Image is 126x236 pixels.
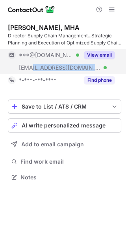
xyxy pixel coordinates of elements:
[19,64,101,71] span: [EMAIL_ADDRESS][DOMAIN_NAME]
[8,5,55,14] img: ContactOut v5.3.10
[21,141,84,147] span: Add to email campaign
[84,51,115,59] button: Reveal Button
[84,76,115,84] button: Reveal Button
[8,32,121,46] div: Director Supply Chain Management...Strategic Planning and Execution of Optimized Supply Chain Sol...
[8,118,121,133] button: AI write personalized message
[19,52,73,59] span: ***@[DOMAIN_NAME]
[8,137,121,151] button: Add to email campaign
[8,172,121,183] button: Notes
[22,103,107,110] div: Save to List / ATS / CRM
[8,100,121,114] button: save-profile-one-click
[22,122,106,129] span: AI write personalized message
[8,24,80,31] div: [PERSON_NAME], MHA
[8,156,121,167] button: Find work email
[20,174,118,181] span: Notes
[20,158,118,165] span: Find work email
